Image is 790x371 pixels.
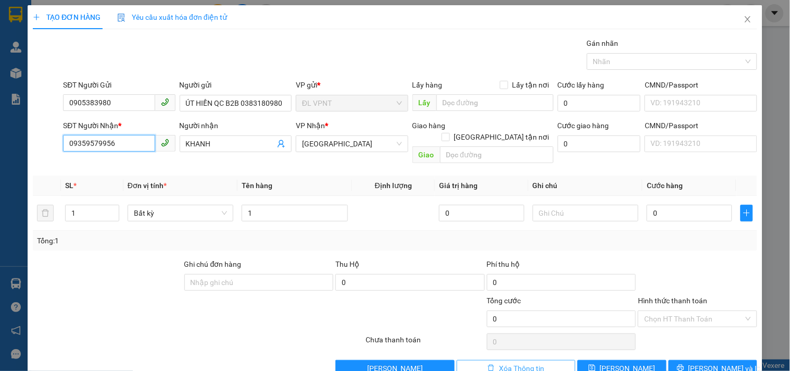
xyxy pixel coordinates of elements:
span: Bất kỳ [134,205,227,221]
div: SĐT Người Nhận [63,120,175,131]
input: Ghi chú đơn hàng [184,274,334,291]
span: Lấy hàng [412,81,443,89]
span: Lấy tận nơi [508,79,554,91]
span: phone [161,139,169,147]
div: Chưa thanh toán [365,334,485,352]
button: delete [37,205,54,221]
input: Dọc đường [436,94,554,111]
input: Cước lấy hàng [558,95,641,112]
span: Đơn vị tính [128,181,167,190]
span: Giá trị hàng [439,181,478,190]
span: Định lượng [375,181,412,190]
span: Giao hàng [412,121,446,130]
span: ĐL Quận 1 [302,136,402,152]
div: Người gửi [180,79,292,91]
div: Phí thu hộ [487,258,636,274]
span: TẠO ĐƠN HÀNG [33,13,101,21]
button: plus [741,205,753,221]
label: Cước lấy hàng [558,81,605,89]
div: CMND/Passport [645,79,757,91]
div: Tổng: 1 [37,235,306,246]
input: Ghi Chú [533,205,638,221]
span: Yêu cầu xuất hóa đơn điện tử [117,13,227,21]
span: VP Nhận [296,121,325,130]
label: Hình thức thanh toán [638,296,707,305]
span: Giao [412,146,440,163]
span: phone [161,98,169,106]
label: Ghi chú đơn hàng [184,260,242,268]
span: SL [65,181,73,190]
div: SĐT Người Gửi [63,79,175,91]
input: Dọc đường [440,146,554,163]
label: Gán nhãn [587,39,619,47]
span: close [744,15,752,23]
span: plus [33,14,40,21]
span: plus [741,209,753,217]
img: icon [117,14,126,22]
span: ĐL VPNT [302,95,402,111]
span: Lấy [412,94,436,111]
span: [GEOGRAPHIC_DATA] tận nơi [450,131,554,143]
span: Cước hàng [647,181,683,190]
button: Close [733,5,762,34]
span: Tên hàng [242,181,272,190]
input: 0 [439,205,524,221]
span: user-add [277,140,285,148]
input: Cước giao hàng [558,135,641,152]
div: Người nhận [180,120,292,131]
div: VP gửi [296,79,408,91]
span: Tổng cước [487,296,521,305]
div: CMND/Passport [645,120,757,131]
span: Thu Hộ [335,260,359,268]
label: Cước giao hàng [558,121,609,130]
input: VD: Bàn, Ghế [242,205,347,221]
th: Ghi chú [529,176,643,196]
